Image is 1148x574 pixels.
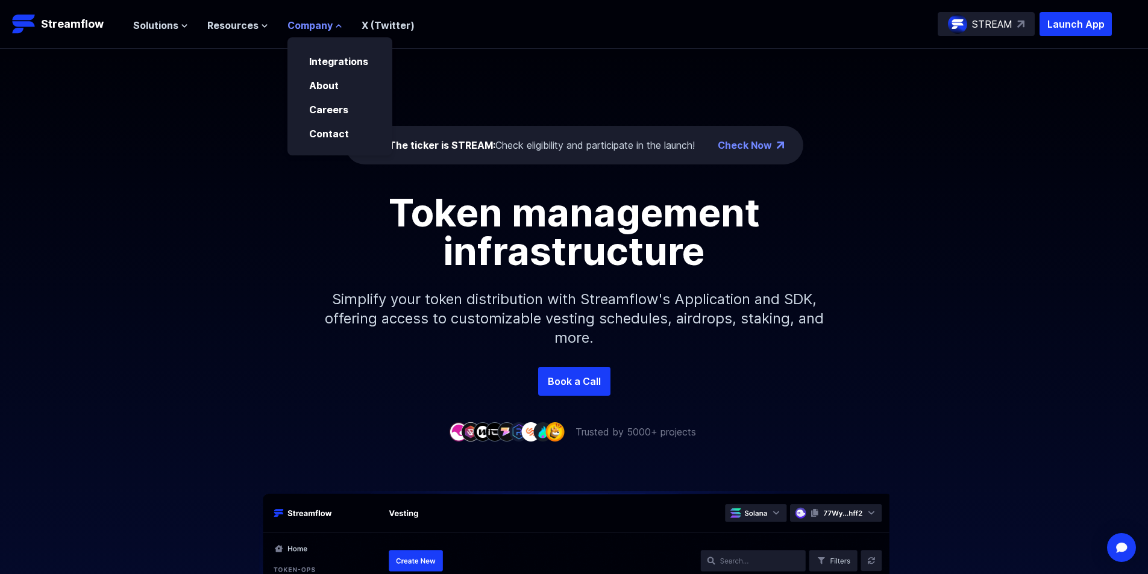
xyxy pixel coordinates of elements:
img: streamflow-logo-circle.png [948,14,967,34]
a: Contact [309,128,349,140]
a: Streamflow [12,12,121,36]
p: STREAM [972,17,1012,31]
span: The ticker is STREAM: [389,139,495,151]
a: Book a Call [538,367,610,396]
h1: Token management infrastructure [303,193,845,270]
span: Resources [207,18,259,33]
img: top-right-arrow.png [777,142,784,149]
a: X (Twitter) [362,19,415,31]
span: Company [287,18,333,33]
img: company-5 [497,422,516,441]
a: Careers [309,104,348,116]
span: Solutions [133,18,178,33]
img: company-9 [545,422,565,441]
img: company-4 [485,422,504,441]
img: company-8 [533,422,553,441]
img: company-6 [509,422,529,441]
a: STREAM [938,12,1035,36]
a: Integrations [309,55,368,67]
p: Trusted by 5000+ projects [576,425,696,439]
img: company-2 [461,422,480,441]
img: Streamflow Logo [12,12,36,36]
a: Check Now [718,138,772,152]
p: Simplify your token distribution with Streamflow's Application and SDK, offering access to custom... [315,270,833,367]
a: About [309,80,339,92]
p: Streamflow [41,16,104,33]
div: Check eligibility and participate in the launch! [389,138,695,152]
button: Company [287,18,342,33]
img: company-7 [521,422,541,441]
button: Resources [207,18,268,33]
button: Solutions [133,18,188,33]
img: top-right-arrow.svg [1017,20,1024,28]
div: Open Intercom Messenger [1107,533,1136,562]
img: company-3 [473,422,492,441]
img: company-1 [449,422,468,441]
button: Launch App [1040,12,1112,36]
